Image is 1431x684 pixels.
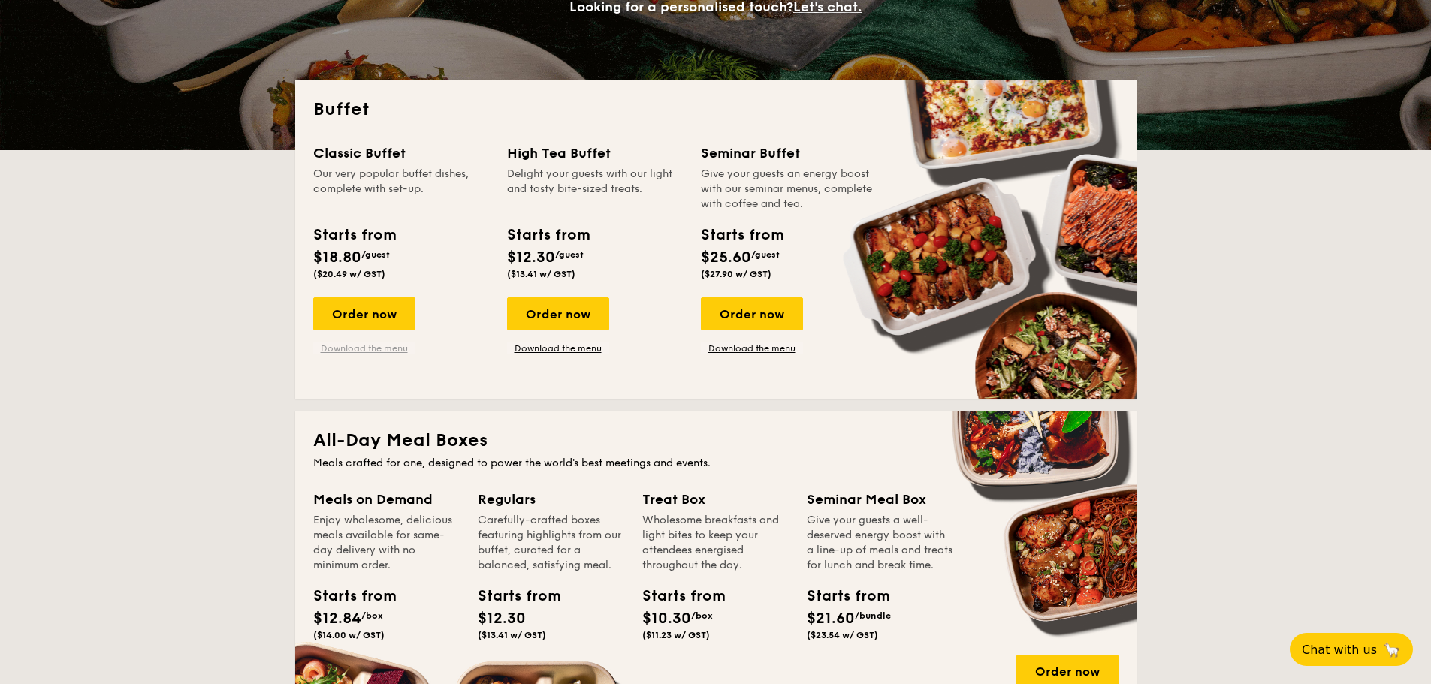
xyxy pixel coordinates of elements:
[642,489,789,510] div: Treat Box
[478,489,624,510] div: Regulars
[642,513,789,573] div: Wholesome breakfasts and light bites to keep your attendees energised throughout the day.
[313,297,415,330] div: Order now
[555,249,584,260] span: /guest
[1302,643,1377,657] span: Chat with us
[507,342,609,354] a: Download the menu
[313,143,489,164] div: Classic Buffet
[313,429,1119,453] h2: All-Day Meal Boxes
[313,456,1119,471] div: Meals crafted for one, designed to power the world's best meetings and events.
[361,249,390,260] span: /guest
[807,610,855,628] span: $21.60
[701,297,803,330] div: Order now
[642,610,691,628] span: $10.30
[313,513,460,573] div: Enjoy wholesome, delicious meals available for same-day delivery with no minimum order.
[807,513,953,573] div: Give your guests a well-deserved energy boost with a line-up of meals and treats for lunch and br...
[313,269,385,279] span: ($20.49 w/ GST)
[807,489,953,510] div: Seminar Meal Box
[313,98,1119,122] h2: Buffet
[701,143,877,164] div: Seminar Buffet
[701,269,771,279] span: ($27.90 w/ GST)
[507,143,683,164] div: High Tea Buffet
[313,167,489,212] div: Our very popular buffet dishes, complete with set-up.
[807,630,878,640] span: ($23.54 w/ GST)
[701,342,803,354] a: Download the menu
[751,249,780,260] span: /guest
[313,342,415,354] a: Download the menu
[701,224,783,246] div: Starts from
[1383,641,1401,658] span: 🦙
[478,513,624,573] div: Carefully-crafted boxes featuring highlights from our buffet, curated for a balanced, satisfying ...
[642,630,710,640] span: ($11.23 w/ GST)
[507,167,683,212] div: Delight your guests with our light and tasty bite-sized treats.
[478,610,526,628] span: $12.30
[313,249,361,267] span: $18.80
[361,610,383,621] span: /box
[313,489,460,510] div: Meals on Demand
[691,610,713,621] span: /box
[1290,633,1413,666] button: Chat with us🦙
[478,585,545,607] div: Starts from
[507,249,555,267] span: $12.30
[855,610,891,621] span: /bundle
[701,249,751,267] span: $25.60
[507,297,609,330] div: Order now
[313,630,385,640] span: ($14.00 w/ GST)
[701,167,877,212] div: Give your guests an energy boost with our seminar menus, complete with coffee and tea.
[313,224,395,246] div: Starts from
[507,224,589,246] div: Starts from
[313,585,381,607] div: Starts from
[313,610,361,628] span: $12.84
[507,269,575,279] span: ($13.41 w/ GST)
[642,585,710,607] div: Starts from
[478,630,546,640] span: ($13.41 w/ GST)
[807,585,874,607] div: Starts from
